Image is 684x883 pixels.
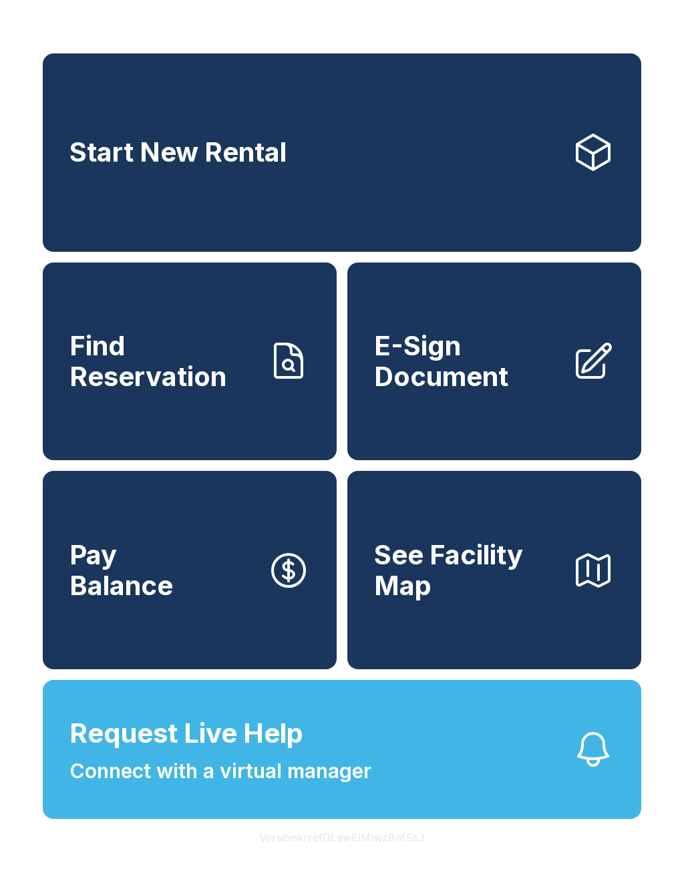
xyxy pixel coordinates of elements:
[69,756,371,786] span: Connect with a virtual manager
[43,471,337,669] button: PayBalance
[374,540,561,600] span: See Facility Map
[69,713,303,753] span: Request Live Help
[69,540,173,600] span: Pay Balance
[69,331,256,391] span: Find Reservation
[69,137,287,168] span: Start New Rental
[347,262,641,461] a: E-Sign Document
[374,331,561,391] span: E-Sign Document
[43,53,641,252] a: Start New Rental
[248,819,436,856] button: VersionkrrefDLawElMlwz8nfSsJ
[347,471,641,669] button: See Facility Map
[43,262,337,461] a: Find Reservation
[43,680,641,819] button: Request Live HelpConnect with a virtual manager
